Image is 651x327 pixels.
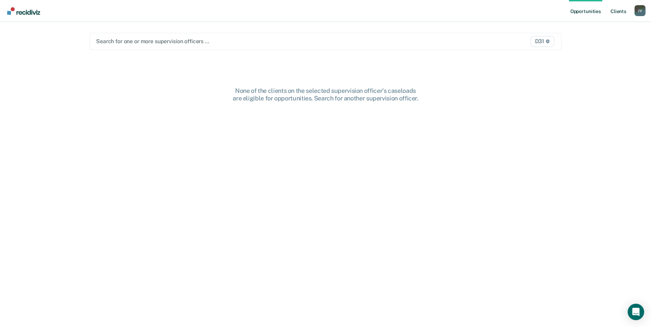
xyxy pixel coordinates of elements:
[635,5,646,16] button: Profile dropdown button
[628,304,644,320] div: Open Intercom Messenger
[7,7,40,15] img: Recidiviz
[531,36,554,47] span: D31
[635,5,646,16] div: J V
[216,87,435,102] div: None of the clients on the selected supervision officer's caseloads are eligible for opportunitie...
